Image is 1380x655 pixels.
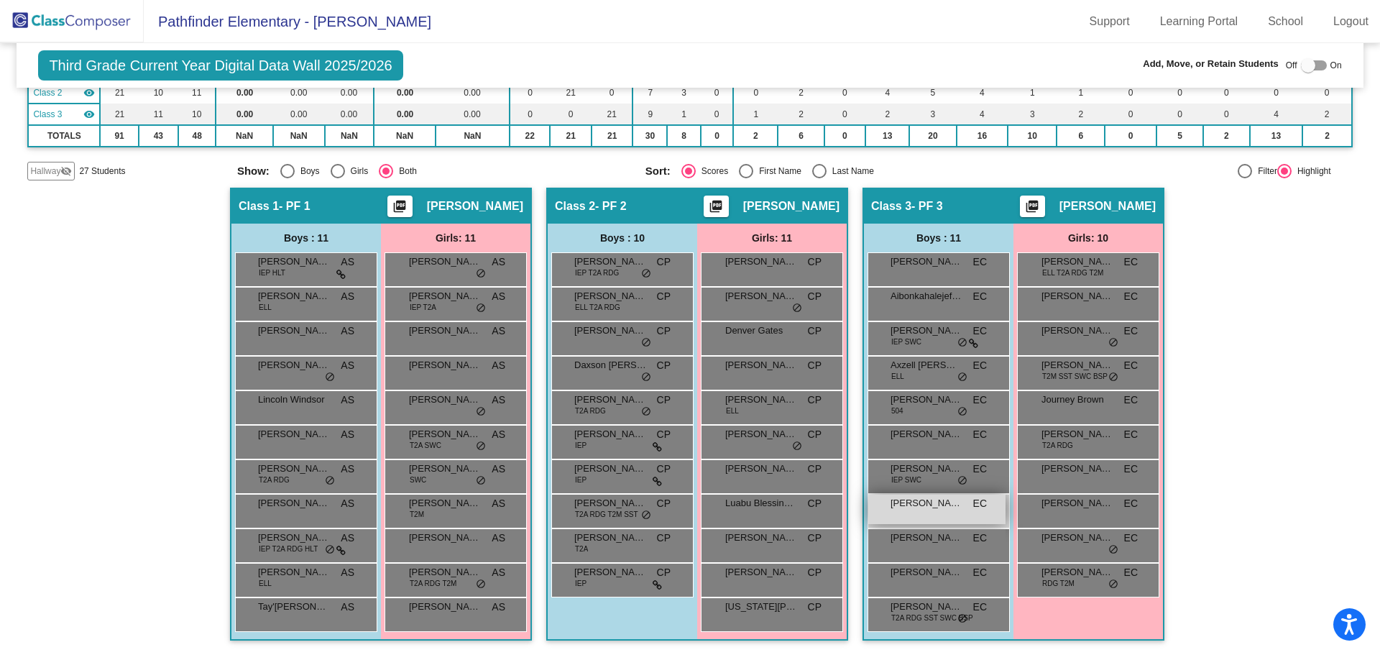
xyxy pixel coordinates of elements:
[667,104,701,125] td: 1
[574,289,646,303] span: [PERSON_NAME]
[237,164,635,178] mat-radio-group: Select an option
[492,462,505,477] span: AS
[891,393,962,407] span: [PERSON_NAME]
[258,358,330,372] span: [PERSON_NAME]
[144,10,431,33] span: Pathfinder Elementary - [PERSON_NAME]
[409,565,481,580] span: [PERSON_NAME]
[1143,57,1279,71] span: Add, Move, or Retain Students
[778,82,824,104] td: 2
[973,255,987,270] span: EC
[1124,565,1138,580] span: EC
[641,268,651,280] span: do_not_disturb_alt
[778,104,824,125] td: 2
[733,82,778,104] td: 0
[657,289,671,304] span: CP
[726,406,739,416] span: ELL
[258,324,330,338] span: [PERSON_NAME]
[374,82,436,104] td: 0.00
[325,372,335,383] span: do_not_disturb_alt
[1330,59,1342,72] span: On
[33,86,62,99] span: Class 2
[1124,462,1138,477] span: EC
[550,125,592,147] td: 21
[341,531,354,546] span: AS
[381,224,530,252] div: Girls: 11
[911,199,943,214] span: - PF 3
[341,496,354,511] span: AS
[574,565,646,580] span: [PERSON_NAME]
[510,125,551,147] td: 22
[510,104,551,125] td: 0
[1042,440,1073,451] span: T2A RDG
[1042,267,1103,278] span: ELL T2A RDG T2M
[725,289,797,303] span: [PERSON_NAME]
[1041,324,1113,338] span: [PERSON_NAME]
[657,531,671,546] span: CP
[778,125,824,147] td: 6
[1286,59,1297,72] span: Off
[341,289,354,304] span: AS
[973,531,987,546] span: EC
[476,303,486,314] span: do_not_disturb_alt
[341,358,354,373] span: AS
[871,199,911,214] span: Class 3
[574,427,646,441] span: [PERSON_NAME]
[725,255,797,269] span: [PERSON_NAME]
[1041,393,1113,407] span: Journey Brown
[1041,531,1113,545] span: [PERSON_NAME]
[325,82,374,104] td: 0.00
[178,125,216,147] td: 48
[891,427,962,441] span: [PERSON_NAME]'[PERSON_NAME]
[341,427,354,442] span: AS
[891,406,903,416] span: 504
[1105,125,1156,147] td: 0
[891,462,962,476] span: [PERSON_NAME]
[1124,427,1138,442] span: EC
[492,427,505,442] span: AS
[1105,82,1156,104] td: 0
[574,462,646,476] span: [PERSON_NAME]
[891,255,962,269] span: [PERSON_NAME]
[409,358,481,372] span: [PERSON_NAME]
[957,406,967,418] span: do_not_disturb_alt
[1008,125,1057,147] td: 10
[1302,104,1351,125] td: 2
[1008,104,1057,125] td: 3
[891,531,962,545] span: [PERSON_NAME]
[725,358,797,372] span: [PERSON_NAME]
[957,337,967,349] span: do_not_disturb_alt
[957,125,1008,147] td: 16
[667,82,701,104] td: 3
[409,289,481,303] span: [PERSON_NAME]
[824,104,866,125] td: 0
[696,165,728,178] div: Scores
[808,255,822,270] span: CP
[492,324,505,339] span: AS
[391,199,408,219] mat-icon: picture_as_pdf
[1302,82,1351,104] td: 0
[725,427,797,441] span: [PERSON_NAME]
[345,165,369,178] div: Girls
[1057,82,1105,104] td: 1
[550,104,592,125] td: 0
[1078,10,1141,33] a: Support
[957,104,1008,125] td: 4
[697,224,847,252] div: Girls: 11
[409,393,481,407] span: [PERSON_NAME]
[641,406,651,418] span: do_not_disturb_alt
[216,104,272,125] td: 0.00
[436,82,510,104] td: 0.00
[657,393,671,408] span: CP
[575,267,619,278] span: IEP T2A RDG
[1203,125,1250,147] td: 2
[808,289,822,304] span: CP
[891,336,921,347] span: IEP SWC
[341,324,354,339] span: AS
[409,496,481,510] span: [PERSON_NAME]
[1041,427,1113,441] span: [PERSON_NAME]
[657,427,671,442] span: CP
[325,544,335,556] span: do_not_disturb_alt
[259,475,290,485] span: T2A RDG
[1124,393,1138,408] span: EC
[259,578,272,589] span: ELL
